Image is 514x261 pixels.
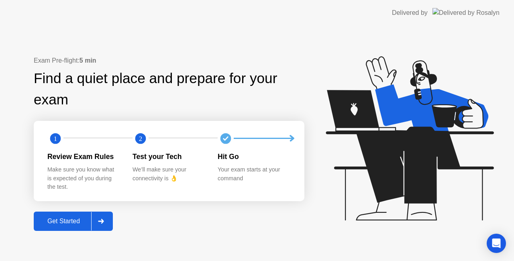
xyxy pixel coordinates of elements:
[54,135,57,142] text: 1
[47,165,120,192] div: Make sure you know what is expected of you during the test.
[487,234,506,253] div: Open Intercom Messenger
[34,56,304,65] div: Exam Pre-flight:
[133,151,205,162] div: Test your Tech
[36,218,91,225] div: Get Started
[392,8,428,18] div: Delivered by
[34,212,113,231] button: Get Started
[218,165,290,183] div: Your exam starts at your command
[34,68,304,110] div: Find a quiet place and prepare for your exam
[133,165,205,183] div: We’ll make sure your connectivity is 👌
[80,57,96,64] b: 5 min
[139,135,142,142] text: 2
[432,8,500,17] img: Delivered by Rosalyn
[47,151,120,162] div: Review Exam Rules
[218,151,290,162] div: Hit Go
